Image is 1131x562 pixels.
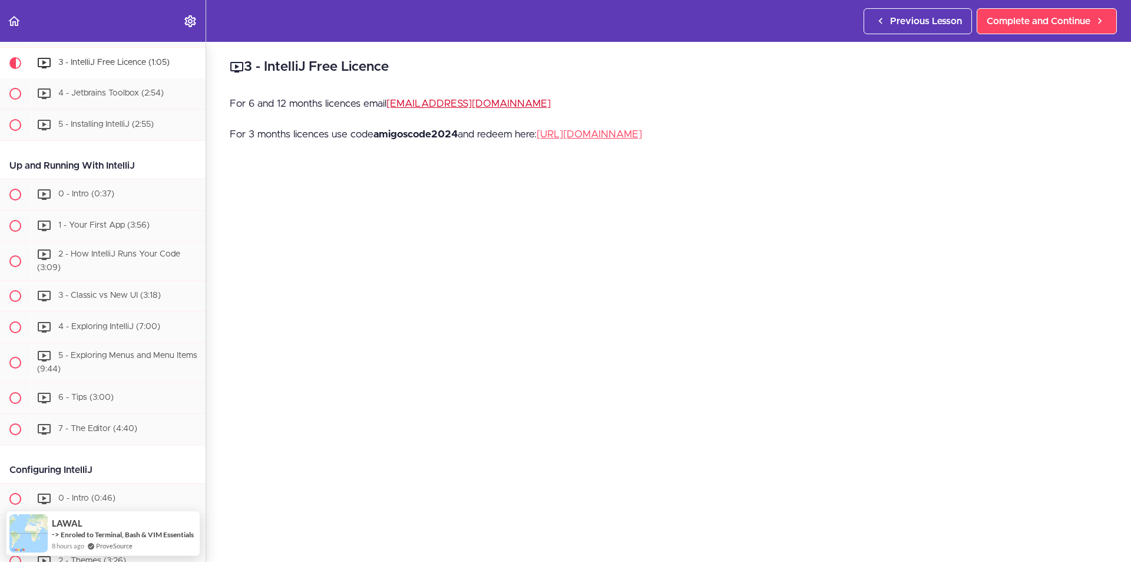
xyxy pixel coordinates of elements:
[37,352,197,374] span: 5 - Exploring Menus and Menu Items (9:44)
[230,57,1107,77] h2: 3 - IntelliJ Free Licence
[230,126,1107,143] p: For 3 months licences use code and redeem here:
[58,190,114,198] span: 0 - Intro (0:37)
[58,393,114,402] span: 6 - Tips (3:00)
[52,530,59,539] span: ->
[58,58,170,67] span: 3 - IntelliJ Free Licence (1:05)
[890,14,962,28] span: Previous Lesson
[52,518,82,528] span: LAWAL
[58,292,161,300] span: 3 - Classic vs New UI (3:18)
[52,541,84,551] span: 8 hours ago
[58,494,115,502] span: 0 - Intro (0:46)
[7,14,21,28] svg: Back to course curriculum
[9,514,48,553] img: provesource social proof notification image
[96,541,133,551] a: ProveSource
[58,89,164,97] span: 4 - Jetbrains Toolbox (2:54)
[537,129,642,139] a: [URL][DOMAIN_NAME]
[230,95,1107,113] p: For 6 and 12 months licences email
[183,14,197,28] svg: Settings Menu
[373,129,458,139] strong: amigoscode2024
[37,250,180,272] span: 2 - How IntelliJ Runs Your Code (3:09)
[58,425,137,433] span: 7 - The Editor (4:40)
[864,8,972,34] a: Previous Lesson
[61,530,194,539] a: Enroled to Terminal, Bash & VIM Essentials
[58,120,154,129] span: 5 - Installing IntelliJ (2:55)
[58,323,160,331] span: 4 - Exploring IntelliJ (7:00)
[987,14,1090,28] span: Complete and Continue
[977,8,1117,34] a: Complete and Continue
[58,221,150,229] span: 1 - Your First App (3:56)
[386,98,551,109] a: [EMAIL_ADDRESS][DOMAIN_NAME]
